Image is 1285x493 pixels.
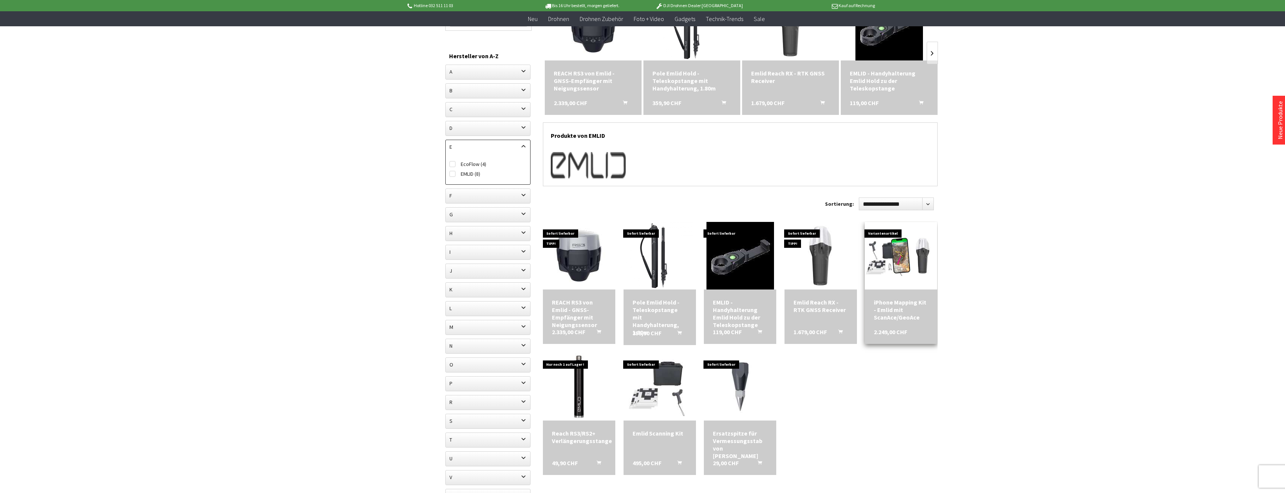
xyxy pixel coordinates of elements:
[446,470,531,484] label: V
[446,245,531,259] label: I
[754,15,765,23] span: Sale
[446,189,531,202] label: F
[446,358,531,371] label: O
[640,1,757,10] p: DJI Drohnen Dealer [GEOGRAPHIC_DATA]
[446,433,531,446] label: T
[551,123,930,145] h1: Produkte von EMLID
[787,222,854,289] img: Emlid Reach RX - RTK GNSS Receiver
[588,328,606,338] button: In den Warenkorb
[446,140,531,154] label: E
[633,430,687,437] div: Emlid Scanning Kit
[628,11,669,27] a: Foto + Video
[626,222,693,289] img: Pole Emlid Hold - Teleskopstange mit Handyhalterung, 1.80m
[552,459,578,467] span: 49,90 CHF
[446,121,531,135] label: D
[580,15,623,23] span: Drohnen Zubehör
[548,15,569,23] span: Drohnen
[794,299,848,314] a: Emlid Reach RX - RTK GNSS Receiver 1.679,00 CHF In den Warenkorb
[446,302,531,315] label: L
[865,235,937,276] img: iPhone Mapping Kit - Emlid mit ScanAce/GeoAce
[446,264,531,277] label: J
[528,15,538,23] span: Neu
[794,328,827,336] span: 1.679,00 CHF
[552,328,585,336] span: 2.339,00 CHF
[446,226,531,240] label: H
[523,1,640,10] p: Bis 16 Uhr bestellt, morgen geliefert.
[626,353,693,421] img: Emlid Scanning Kit
[706,222,774,289] img: EMLID - Handyhalterung Emlid Hold zu der Teleskopstange
[552,299,606,329] div: REACH RS3 von Emlid - GNSS-Empfänger mit Neigungssensor
[675,15,695,23] span: Gadgets
[713,430,767,460] div: Ersatzspitze für Vermessungsstab von [PERSON_NAME]
[554,69,633,92] div: REACH RS3 von Emlid - GNSS-Empfänger mit Neigungssensor
[706,353,774,421] img: Ersatzspitze für Vermessungsstab von Emlid
[449,51,528,61] div: Hersteller von A-Z
[700,11,748,27] a: Technik-Trends
[910,99,928,109] button: In den Warenkorb
[874,328,907,336] span: 2.249,00 CHF
[545,222,613,289] img: REACH RS3 von Emlid - GNSS-Empfänger mit Neigungssensor
[446,283,531,296] label: K
[446,84,531,97] label: B
[633,430,687,437] a: Emlid Scanning Kit 495,00 CHF In den Warenkorb
[449,159,527,169] label: EcoFlow (4)
[668,329,686,339] button: In den Warenkorb
[446,377,531,390] label: P
[588,459,606,469] button: In den Warenkorb
[543,11,574,27] a: Drohnen
[669,11,700,27] a: Gadgets
[552,299,606,329] a: REACH RS3 von Emlid - GNSS-Empfänger mit Neigungssensor 2.339,00 CHF In den Warenkorb
[652,69,731,92] div: Pole Emlid Hold - Teleskopstange mit Handyhalterung, 1.80m
[811,99,829,109] button: In den Warenkorb
[446,395,531,409] label: R
[574,11,628,27] a: Drohnen Zubehör
[712,99,730,109] button: In den Warenkorb
[406,1,523,10] p: Hotline 032 511 11 03
[748,328,766,338] button: In den Warenkorb
[446,65,531,78] label: A
[706,15,743,23] span: Technik-Trends
[713,430,767,460] a: Ersatzspitze für Vermessungsstab von [PERSON_NAME] 29,00 CHF In den Warenkorb
[850,69,929,92] div: EMLID - Handyhalterung Emlid Hold zu der Teleskopstange
[552,430,606,445] div: Reach RS3/RS2+ Verlängerungsstange
[446,339,531,353] label: N
[554,69,633,92] a: REACH RS3 von Emlid - GNSS-Empfänger mit Neigungssensor 2.339,00 CHF In den Warenkorb
[874,299,928,321] div: iPhone Mapping Kit - Emlid mit ScanAce/GeoAce
[614,99,632,109] button: In den Warenkorb
[554,99,587,107] span: 2.339,00 CHF
[446,414,531,428] label: S
[751,69,830,84] a: Emlid Reach RX - RTK GNSS Receiver 1.679,00 CHF In den Warenkorb
[748,459,766,469] button: In den Warenkorb
[850,69,929,92] a: EMLID - Handyhalterung Emlid Hold zu der Teleskopstange 119,00 CHF In den Warenkorb
[446,452,531,465] label: U
[551,152,626,178] img: EMLID
[713,459,739,467] span: 29,00 CHF
[874,299,928,321] a: iPhone Mapping Kit - Emlid mit ScanAce/GeoAce 2.249,00 CHF
[794,299,848,314] div: Emlid Reach RX - RTK GNSS Receiver
[751,99,785,107] span: 1.679,00 CHF
[652,69,731,92] a: Pole Emlid Hold - Teleskopstange mit Handyhalterung, 1.80m 359,90 CHF In den Warenkorb
[829,328,847,338] button: In den Warenkorb
[668,459,686,469] button: In den Warenkorb
[523,11,543,27] a: Neu
[713,299,767,329] div: EMLID - Handyhalterung Emlid Hold zu der Teleskopstange
[758,1,875,10] p: Kauf auf Rechnung
[633,299,687,336] div: Pole Emlid Hold - Teleskopstange mit Handyhalterung, 1.80m
[446,103,531,116] label: C
[446,208,531,221] label: G
[751,69,830,84] div: Emlid Reach RX - RTK GNSS Receiver
[850,99,879,107] span: 119,00 CHF
[633,329,661,337] span: 359,90 CHF
[825,198,854,210] label: Sortierung:
[1276,101,1284,139] a: Neue Produkte
[748,11,770,27] a: Sale
[713,328,742,336] span: 119,00 CHF
[633,459,661,467] span: 495,00 CHF
[552,430,606,445] a: Reach RS3/RS2+ Verlängerungsstange 49,90 CHF In den Warenkorb
[713,299,767,329] a: EMLID - Handyhalterung Emlid Hold zu der Teleskopstange 119,00 CHF In den Warenkorb
[634,15,664,23] span: Foto + Video
[446,320,531,334] label: M
[652,99,681,107] span: 359,90 CHF
[449,169,527,179] label: EMLID (8)
[633,299,687,336] a: Pole Emlid Hold - Teleskopstange mit Handyhalterung, 1.80m 359,90 CHF In den Warenkorb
